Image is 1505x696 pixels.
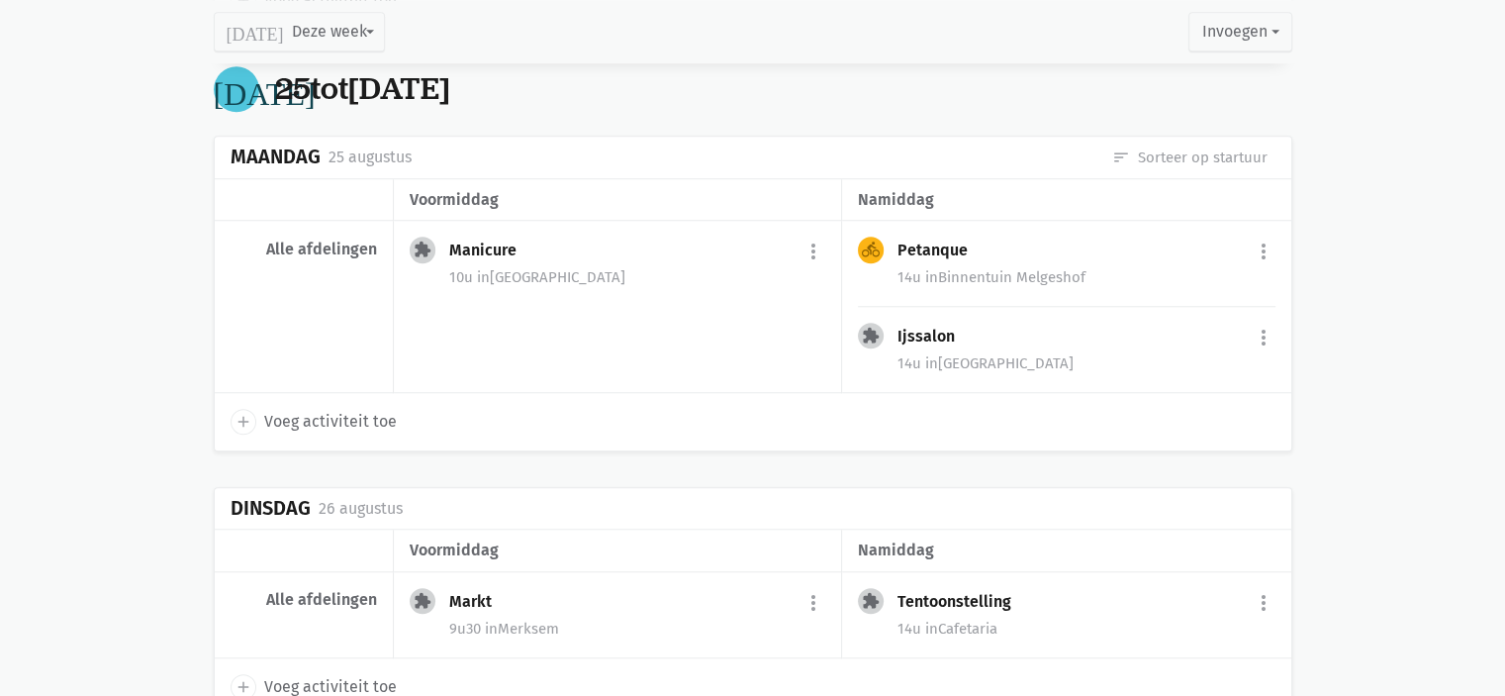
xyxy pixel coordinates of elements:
[485,620,559,638] span: Merksem
[925,620,938,638] span: in
[319,496,403,522] div: 26 augustus
[275,67,311,109] span: 25
[858,538,1274,563] div: namiddag
[275,70,450,107] div: tot
[231,240,377,259] div: Alle afdelingen
[1188,12,1291,51] button: Invoegen
[231,497,311,520] div: Dinsdag
[477,268,625,286] span: [GEOGRAPHIC_DATA]
[1112,149,1130,166] i: sort
[862,327,880,345] i: extension
[231,409,397,435] a: add Voeg activiteit toe
[897,327,971,347] div: Ijssalon
[897,268,921,286] span: 14u
[897,354,921,372] span: 14u
[897,241,984,260] div: Petanque
[449,592,508,612] div: Markt
[925,268,1085,286] span: Binnentuin Melgeshof
[449,241,532,260] div: Manicure
[410,538,825,563] div: voormiddag
[897,620,921,638] span: 14u
[264,409,397,435] span: Voeg activiteit toe
[925,268,938,286] span: in
[348,67,450,109] span: [DATE]
[227,23,284,41] i: [DATE]
[449,620,481,638] span: 9u30
[449,268,473,286] span: 10u
[329,145,412,170] div: 25 augustus
[231,590,377,610] div: Alle afdelingen
[414,241,431,258] i: extension
[862,241,880,258] i: directions_bike
[925,354,1074,372] span: [GEOGRAPHIC_DATA]
[214,12,385,51] button: Deze week
[477,268,490,286] span: in
[925,620,997,638] span: Cafetaria
[410,187,825,213] div: voormiddag
[231,146,321,168] div: Maandag
[414,592,431,610] i: extension
[858,187,1274,213] div: namiddag
[1112,147,1268,168] a: Sorteer op startuur
[214,73,316,105] i: [DATE]
[862,592,880,610] i: extension
[485,620,498,638] span: in
[925,354,938,372] span: in
[897,592,1027,612] div: Tentoonstelling
[235,413,252,431] i: add
[235,678,252,696] i: add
